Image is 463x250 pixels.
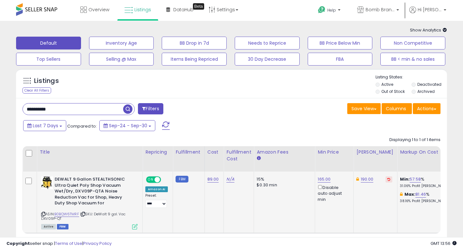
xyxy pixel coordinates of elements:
[410,176,421,183] a: 57.58
[23,87,51,94] div: Clear All Filters
[400,149,456,156] div: Markup on Cost
[257,149,312,156] div: Amazon Fees
[318,6,326,14] i: Get Help
[41,211,125,221] span: | SKU: DeWalt 9 gal. Vac DXV09P-QT
[235,37,300,49] button: Needs to Reprice
[308,37,373,49] button: BB Price Below Min
[109,122,147,129] span: Sep-24 - Sep-30
[89,53,154,66] button: Selling @ Max
[415,191,426,198] a: 81.46
[173,6,194,13] span: DataHub
[41,224,56,229] span: All listings currently available for purchase on Amazon
[380,37,445,49] button: Non Competitive
[55,240,82,246] a: Terms of Use
[23,120,66,131] button: Last 7 Days
[356,149,395,156] div: [PERSON_NAME]
[226,176,234,183] a: N/A
[207,176,219,183] a: 89.00
[147,177,155,183] span: ON
[410,27,447,33] span: Show Analytics
[145,186,168,192] div: Amazon AI
[54,211,79,217] a: B0BQW6TMRF
[257,182,310,188] div: $0.30 min
[235,53,300,66] button: 30 Day Decrease
[400,199,453,203] p: 38.16% Profit [PERSON_NAME]
[381,89,405,94] label: Out of Stock
[16,53,81,66] button: Top Sellers
[413,103,440,114] button: Actions
[16,37,81,49] button: Default
[400,176,410,182] b: Min:
[226,149,251,162] div: Fulfillment Cost
[376,74,447,80] p: Listing States:
[6,241,112,247] div: seller snap | |
[318,184,349,202] div: Disable auto adjust min
[33,122,58,129] span: Last 7 Days
[381,82,393,87] label: Active
[207,149,221,156] div: Cost
[397,146,458,172] th: The percentage added to the cost of goods (COGS) that forms the calculator for Min & Max prices.
[361,176,374,183] a: 190.00
[99,120,155,131] button: Sep-24 - Sep-30
[88,6,109,13] span: Overview
[318,176,331,183] a: 165.00
[145,149,170,156] div: Repricing
[257,176,310,182] div: 15%
[347,103,381,114] button: Save View
[313,1,347,21] a: Help
[138,103,163,114] button: Filters
[34,76,59,85] h5: Listings
[162,53,227,66] button: Items Being Repriced
[193,3,204,10] div: Tooltip anchor
[318,149,351,156] div: Min Price
[382,103,412,114] button: Columns
[176,149,202,156] div: Fulfillment
[308,53,373,66] button: FBA
[380,53,445,66] button: BB < min & no sales
[89,37,154,49] button: Inventory Age
[409,6,446,21] a: Hi [PERSON_NAME]
[162,37,227,49] button: BB Drop in 7d
[134,6,151,13] span: Listings
[400,184,453,188] p: 31.06% Profit [PERSON_NAME]
[417,89,435,94] label: Archived
[67,123,97,129] span: Compared to:
[366,6,395,13] span: Bomb Brands
[57,224,68,229] span: FBM
[160,177,170,183] span: OFF
[83,240,112,246] a: Privacy Policy
[400,192,453,203] div: %
[389,137,440,143] div: Displaying 1 to 1 of 1 items
[41,176,53,189] img: 41JRr7Owa+L._SL40_.jpg
[431,240,457,246] span: 2025-10-8 13:56 GMT
[417,82,441,87] label: Deactivated
[386,105,406,112] span: Columns
[176,176,188,183] small: FBM
[404,191,416,197] b: Max:
[6,240,30,246] strong: Copyright
[418,6,442,13] span: Hi [PERSON_NAME]
[145,193,168,208] div: Preset:
[55,176,133,208] b: DEWALT 9 Gallon STEALTHSONIC Ultra Quiet Poly Shop Vacuum Wet/Dry, DXV09P-QTA Noise Reduction Vac...
[400,176,453,188] div: %
[327,7,336,13] span: Help
[40,149,140,156] div: Title
[257,156,260,161] small: Amazon Fees.
[41,176,138,229] div: ASIN:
